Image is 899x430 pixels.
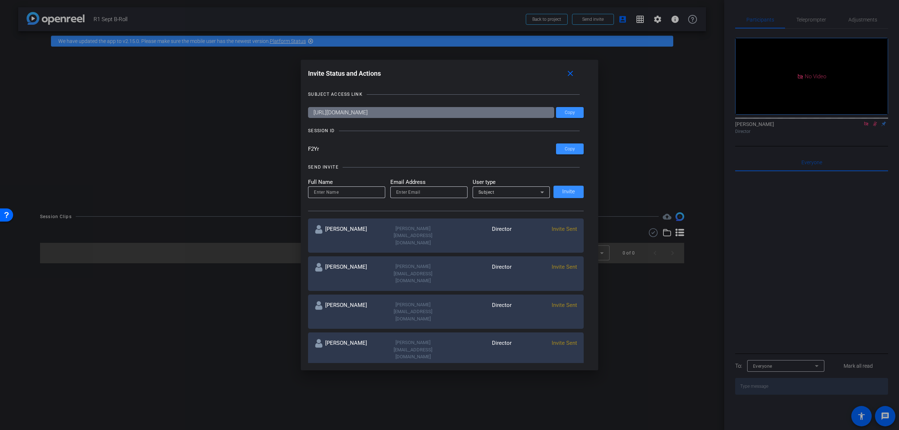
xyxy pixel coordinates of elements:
[308,163,338,171] div: SEND INVITE
[566,69,575,78] mat-icon: close
[552,264,577,270] span: Invite Sent
[552,302,577,308] span: Invite Sent
[473,178,550,186] mat-label: User type
[315,225,380,246] div: [PERSON_NAME]
[380,339,446,360] div: [PERSON_NAME][EMAIL_ADDRESS][DOMAIN_NAME]
[446,225,512,246] div: Director
[552,226,577,232] span: Invite Sent
[380,225,446,246] div: [PERSON_NAME][EMAIL_ADDRESS][DOMAIN_NAME]
[446,339,512,360] div: Director
[308,67,584,80] div: Invite Status and Actions
[314,188,379,197] input: Enter Name
[556,107,584,118] button: Copy
[478,190,494,195] span: Subject
[446,301,512,323] div: Director
[552,340,577,346] span: Invite Sent
[308,178,385,186] mat-label: Full Name
[308,163,584,171] openreel-title-line: SEND INVITE
[565,146,575,152] span: Copy
[380,263,446,284] div: [PERSON_NAME][EMAIL_ADDRESS][DOMAIN_NAME]
[315,339,380,360] div: [PERSON_NAME]
[308,91,584,98] openreel-title-line: SUBJECT ACCESS LINK
[390,178,468,186] mat-label: Email Address
[446,263,512,284] div: Director
[308,127,584,134] openreel-title-line: SESSION ID
[308,91,362,98] div: SUBJECT ACCESS LINK
[315,301,380,323] div: [PERSON_NAME]
[315,263,380,284] div: [PERSON_NAME]
[556,143,584,154] button: Copy
[396,188,462,197] input: Enter Email
[380,301,446,323] div: [PERSON_NAME][EMAIL_ADDRESS][DOMAIN_NAME]
[308,127,335,134] div: SESSION ID
[565,110,575,115] span: Copy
